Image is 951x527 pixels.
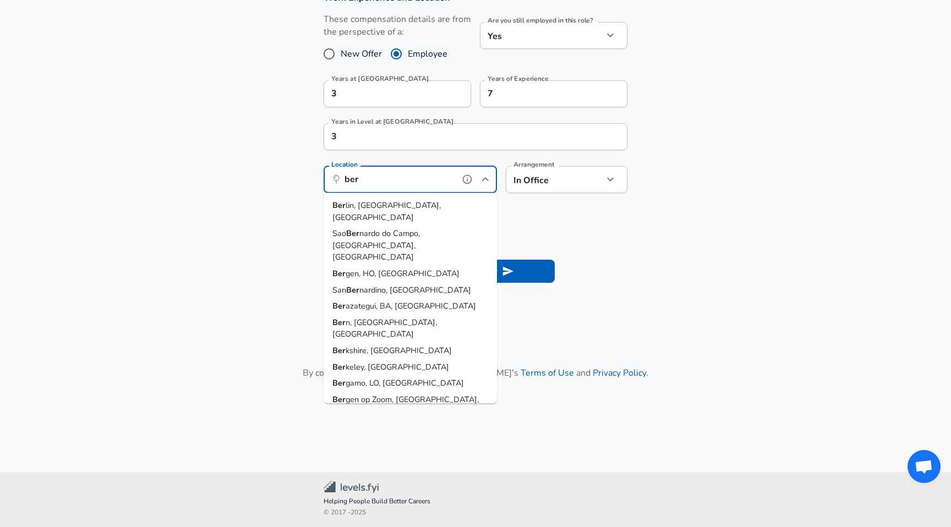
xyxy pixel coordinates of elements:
strong: Ber [346,228,359,239]
label: Years at [GEOGRAPHIC_DATA] [331,75,429,82]
span: kshire, [GEOGRAPHIC_DATA] [346,345,452,356]
button: help [459,171,475,188]
a: Privacy Policy [593,367,646,379]
span: gen op Zoom, [GEOGRAPHIC_DATA], [GEOGRAPHIC_DATA] [332,393,479,416]
strong: Ber [332,345,346,356]
strong: Ber [332,361,346,372]
span: San [332,284,346,295]
strong: Ber [332,377,346,388]
input: 0 [324,80,447,107]
label: Are you still employed in this role? [488,17,593,24]
span: New Offer [341,47,382,61]
a: Terms of Use [521,367,574,379]
span: n, [GEOGRAPHIC_DATA], [GEOGRAPHIC_DATA] [332,316,437,339]
span: nardo do Campo, [GEOGRAPHIC_DATA], [GEOGRAPHIC_DATA] [332,228,420,262]
img: Levels.fyi Community [324,481,379,493]
strong: Ber [346,284,359,295]
span: © 2017 - 2025 [324,507,627,518]
strong: Ber [332,300,346,311]
input: 7 [480,80,603,107]
label: Years in Level at [GEOGRAPHIC_DATA] [331,118,454,125]
strong: Ber [332,316,346,327]
span: lin, [GEOGRAPHIC_DATA], [GEOGRAPHIC_DATA] [332,200,441,223]
strong: Ber [332,268,346,279]
label: Arrangement [513,161,554,168]
span: gen, HO, [GEOGRAPHIC_DATA] [346,268,460,279]
span: Employee [408,47,447,61]
div: Yes [480,22,603,49]
input: 1 [324,123,603,150]
span: keley, [GEOGRAPHIC_DATA] [346,361,449,372]
div: In Office [506,166,587,193]
strong: Ber [332,200,346,211]
label: These compensation details are from the perspective of a: [324,13,471,39]
span: gamo, LO, [GEOGRAPHIC_DATA] [346,377,464,388]
strong: Ber [332,393,346,404]
label: Location [331,161,357,168]
span: Sao [332,228,346,239]
label: Years of Experience [488,75,548,82]
button: Close [478,172,493,187]
span: Helping People Build Better Careers [324,496,627,507]
a: Open chat [908,450,941,483]
span: azategui, BA, [GEOGRAPHIC_DATA] [346,300,476,311]
span: nardino, [GEOGRAPHIC_DATA] [359,284,471,295]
